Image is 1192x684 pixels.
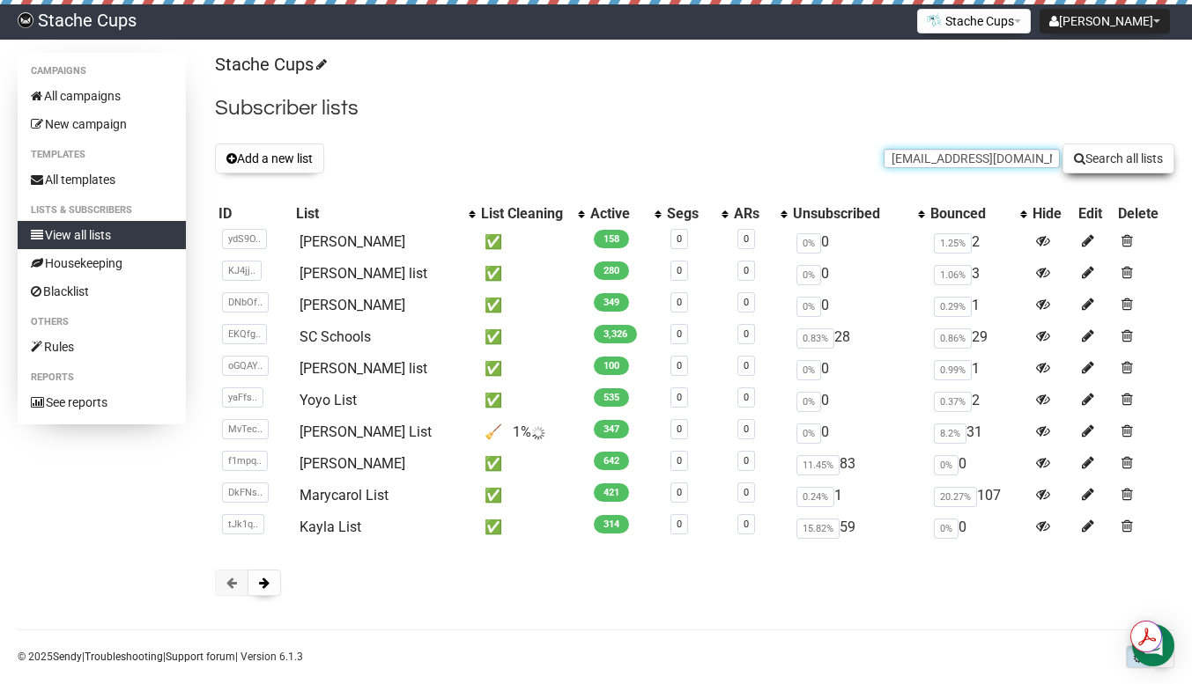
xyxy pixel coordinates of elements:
[734,205,772,223] div: ARs
[934,519,959,539] span: 0%
[594,357,629,375] span: 100
[531,426,545,440] img: loader.gif
[663,202,730,226] th: Segs: No sort applied, activate to apply an ascending sort
[478,290,587,321] td: ✅
[222,261,262,281] span: KJ4jj..
[789,480,927,511] td: 1
[677,328,682,340] a: 0
[1033,205,1071,223] div: Hide
[927,321,1029,353] td: 29
[18,110,186,138] a: New campaign
[222,324,267,344] span: EKQfg..
[18,249,186,277] a: Housekeeping
[18,647,303,666] p: © 2025 | | | Version 6.1.3
[744,392,749,403] a: 0
[677,455,682,467] a: 0
[789,321,927,353] td: 28
[934,297,972,317] span: 0.29%
[594,325,637,343] span: 3,326
[18,12,33,28] img: 8653db3730727d876aa9d6134506b5c0
[789,385,927,416] td: 0
[1078,205,1110,223] div: Edit
[222,482,269,503] span: DkFNs..
[300,519,361,535] a: Kayla List
[1040,9,1170,33] button: [PERSON_NAME]
[934,328,972,349] span: 0.86%
[730,202,789,226] th: ARs: No sort applied, activate to apply an ascending sort
[300,392,357,408] a: Yoyo List
[478,385,587,416] td: ✅
[18,388,186,416] a: See reports
[590,205,646,223] div: Active
[222,292,269,313] span: DNbOf..
[222,387,263,408] span: yaFfs..
[934,487,977,507] span: 20.27%
[789,353,927,385] td: 0
[744,519,749,530] a: 0
[934,265,972,285] span: 1.06%
[677,360,682,371] a: 0
[222,451,268,471] span: f1mpq..
[478,353,587,385] td: ✅
[215,143,324,173] button: Add a new list
[934,455,959,475] span: 0%
[796,297,821,317] span: 0%
[300,423,432,440] a: [PERSON_NAME] List
[793,205,909,223] div: Unsubscribed
[744,487,749,498] a: 0
[677,233,682,245] a: 0
[677,297,682,308] a: 0
[1075,202,1114,226] th: Edit: No sort applied, sorting is disabled
[222,229,267,249] span: ydS9O..
[917,9,1031,33] button: Stache Cups
[927,416,1029,448] td: 31
[927,290,1029,321] td: 1
[1029,202,1075,226] th: Hide: No sort applied, sorting is disabled
[789,202,927,226] th: Unsubscribed: No sort applied, activate to apply an ascending sort
[18,200,186,221] li: Lists & subscribers
[222,419,269,439] span: MvTec..
[478,226,587,258] td: ✅
[18,165,186,194] a: All templates
[796,519,840,539] span: 15.82%
[789,290,927,321] td: 0
[677,487,682,498] a: 0
[796,360,821,380] span: 0%
[796,455,840,475] span: 11.45%
[478,258,587,290] td: ✅
[677,392,682,403] a: 0
[789,448,927,480] td: 83
[215,202,292,226] th: ID: No sort applied, sorting is disabled
[927,385,1029,416] td: 2
[930,205,1011,223] div: Bounced
[677,519,682,530] a: 0
[667,205,713,223] div: Segs
[18,82,186,110] a: All campaigns
[594,293,629,312] span: 349
[1118,205,1171,223] div: Delete
[215,54,324,75] a: Stache Cups
[18,277,186,305] a: Blacklist
[744,233,749,245] a: 0
[934,423,966,444] span: 8.2%
[18,367,186,388] li: Reports
[594,515,629,533] span: 314
[796,392,821,412] span: 0%
[744,297,749,308] a: 0
[218,205,288,223] div: ID
[478,511,587,543] td: ✅
[744,328,749,340] a: 0
[18,61,186,82] li: Campaigns
[796,487,834,507] span: 0.24%
[478,448,587,480] td: ✅
[789,511,927,543] td: 59
[744,360,749,371] a: 0
[594,483,629,502] span: 421
[927,448,1029,480] td: 0
[1114,202,1174,226] th: Delete: No sort applied, sorting is disabled
[744,455,749,467] a: 0
[478,202,587,226] th: List Cleaning: No sort applied, activate to apply an ascending sort
[927,511,1029,543] td: 0
[222,356,269,376] span: oGQAY..
[481,205,569,223] div: List Cleaning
